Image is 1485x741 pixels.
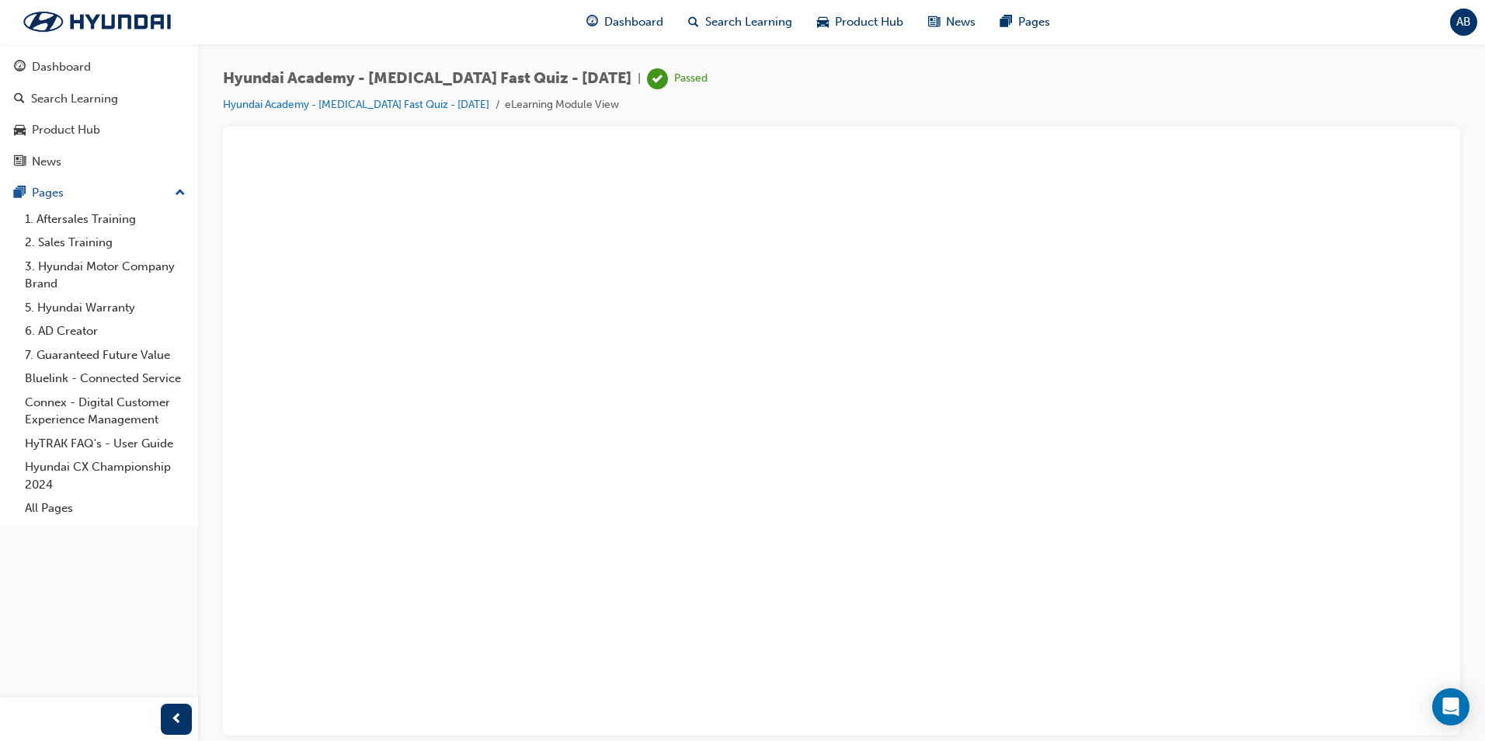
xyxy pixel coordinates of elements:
span: Dashboard [604,13,663,31]
a: Hyundai Academy - [MEDICAL_DATA] Fast Quiz - [DATE] [223,98,489,111]
button: Pages [6,179,192,207]
span: search-icon [14,92,25,106]
a: Bluelink - Connected Service [19,367,192,391]
span: car-icon [817,12,829,32]
a: 6. AD Creator [19,319,192,343]
span: Product Hub [835,13,903,31]
a: pages-iconPages [988,6,1062,38]
a: Product Hub [6,116,192,144]
span: search-icon [688,12,699,32]
span: learningRecordVerb_PASS-icon [647,68,668,89]
span: car-icon [14,124,26,137]
a: 5. Hyundai Warranty [19,296,192,320]
a: HyTRAK FAQ's - User Guide [19,432,192,456]
span: Search Learning [705,13,792,31]
div: Product Hub [32,121,100,139]
a: car-iconProduct Hub [805,6,916,38]
a: 7. Guaranteed Future Value [19,343,192,367]
span: news-icon [928,12,940,32]
span: pages-icon [14,186,26,200]
span: prev-icon [171,710,183,729]
span: | [638,70,641,88]
button: AB [1450,9,1477,36]
a: news-iconNews [916,6,988,38]
button: DashboardSearch LearningProduct HubNews [6,50,192,179]
span: AB [1456,13,1471,31]
span: Pages [1018,13,1050,31]
a: Connex - Digital Customer Experience Management [19,391,192,432]
a: Hyundai CX Championship 2024 [19,455,192,496]
div: News [32,153,61,171]
div: Passed [674,71,708,86]
span: up-icon [175,183,186,204]
a: guage-iconDashboard [574,6,676,38]
img: Trak [8,5,186,38]
span: News [946,13,976,31]
span: pages-icon [1000,12,1012,32]
a: 2. Sales Training [19,231,192,255]
span: Hyundai Academy - [MEDICAL_DATA] Fast Quiz - [DATE] [223,70,631,88]
a: Dashboard [6,53,192,82]
a: All Pages [19,496,192,520]
span: guage-icon [586,12,598,32]
a: 3. Hyundai Motor Company Brand [19,255,192,296]
a: Search Learning [6,85,192,113]
a: search-iconSearch Learning [676,6,805,38]
span: guage-icon [14,61,26,75]
span: news-icon [14,155,26,169]
div: Pages [32,184,64,202]
li: eLearning Module View [505,96,619,114]
a: News [6,148,192,176]
div: Search Learning [31,90,118,108]
div: Open Intercom Messenger [1432,688,1469,725]
div: Dashboard [32,58,91,76]
a: 1. Aftersales Training [19,207,192,231]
